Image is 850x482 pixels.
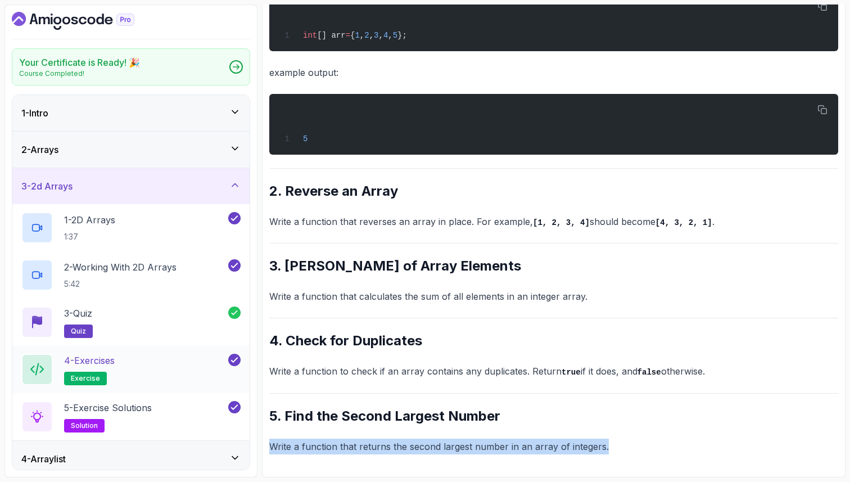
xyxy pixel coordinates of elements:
[71,374,100,383] span: exercise
[269,65,838,80] p: example output:
[303,134,308,143] span: 5
[21,106,48,120] h3: 1 - Intro
[12,48,250,85] a: Your Certificate is Ready! 🎉Course Completed!
[317,31,345,40] span: [] arr
[388,31,392,40] span: ,
[19,69,140,78] p: Course Completed!
[21,212,241,244] button: 1-2D Arrays1:37
[21,179,73,193] h3: 3 - 2d Arrays
[64,401,152,415] p: 5 - Exercise Solutions
[269,182,838,200] h2: 2. Reverse an Array
[350,31,355,40] span: {
[397,31,407,40] span: };
[21,452,66,466] h3: 4 - Arraylist
[21,143,58,156] h3: 2 - Arrays
[562,368,581,377] code: true
[374,31,378,40] span: 3
[64,354,115,367] p: 4 - Exercises
[21,307,241,338] button: 3-Quizquiz
[269,439,838,454] p: Write a function that returns the second largest number in an array of integers.
[269,332,838,350] h2: 4. Check for Duplicates
[383,31,388,40] span: 4
[378,31,383,40] span: ,
[303,31,317,40] span: int
[269,214,838,230] p: Write a function that reverses an array in place. For example, should become .
[346,31,350,40] span: =
[12,95,250,131] button: 1-Intro
[64,278,177,290] p: 5:42
[21,259,241,291] button: 2-Working With 2D Arrays5:42
[64,213,115,227] p: 1 - 2D Arrays
[12,441,250,477] button: 4-Arraylist
[269,257,838,275] h2: 3. [PERSON_NAME] of Array Elements
[655,218,712,227] code: [4, 3, 2, 1]
[64,231,115,242] p: 1:37
[21,354,241,385] button: 4-Exercisesexercise
[269,363,838,380] p: Write a function to check if an array contains any duplicates. Return if it does, and otherwise.
[637,368,661,377] code: false
[393,31,397,40] span: 5
[64,307,92,320] p: 3 - Quiz
[364,31,369,40] span: 2
[369,31,374,40] span: ,
[360,31,364,40] span: ,
[12,168,250,204] button: 3-2d Arrays
[269,289,838,304] p: Write a function that calculates the sum of all elements in an integer array.
[71,327,86,336] span: quiz
[12,12,160,30] a: Dashboard
[12,132,250,168] button: 2-Arrays
[21,401,241,433] button: 5-Exercise Solutionssolution
[533,218,590,227] code: [1, 2, 3, 4]
[71,421,98,430] span: solution
[269,407,838,425] h2: 5. Find the Second Largest Number
[19,56,140,69] h2: Your Certificate is Ready! 🎉
[355,31,359,40] span: 1
[64,260,177,274] p: 2 - Working With 2D Arrays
